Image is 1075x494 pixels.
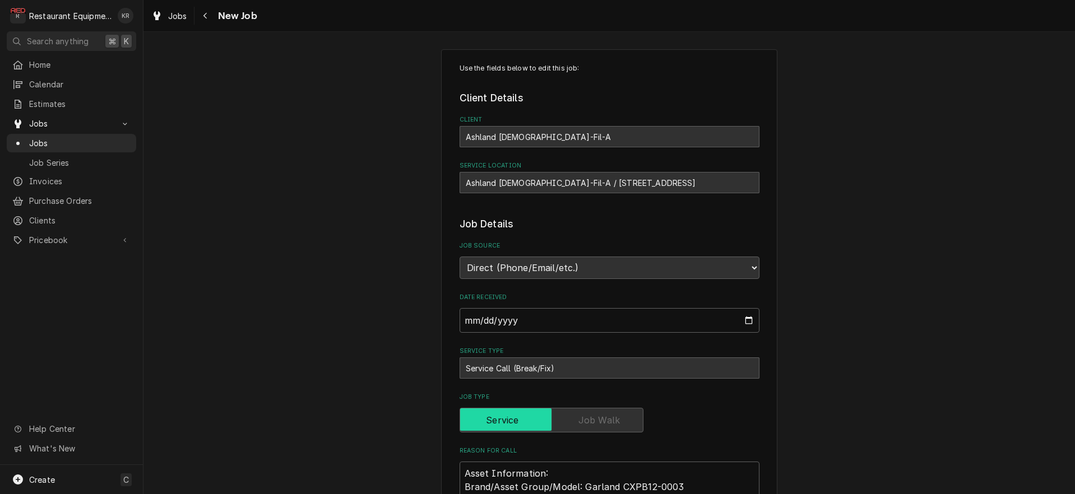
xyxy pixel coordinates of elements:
legend: Job Details [460,217,759,231]
a: Go to What's New [7,439,136,458]
span: C [123,474,129,486]
div: R [10,8,26,24]
span: Jobs [168,10,187,22]
a: Purchase Orders [7,192,136,210]
div: KR [118,8,133,24]
div: Kelli Robinette's Avatar [118,8,133,24]
span: Create [29,475,55,484]
legend: Client Details [460,91,759,105]
span: K [124,35,129,47]
span: Help Center [29,423,129,435]
span: New Job [215,8,257,24]
a: Go to Pricebook [7,231,136,249]
label: Reason For Call [460,446,759,455]
label: Date Received [460,293,759,302]
div: Ashland Chick-Fil-A / 410 River Hill Dr, Ashland, KY 41101 [460,172,759,193]
label: Service Location [460,161,759,170]
a: Job Series [7,153,136,172]
span: Home [29,59,131,71]
div: Client [460,115,759,147]
span: Job Series [29,157,131,169]
span: Jobs [29,137,131,149]
div: Service Call (Break/Fix) [460,357,759,379]
a: Jobs [147,7,192,25]
span: Calendar [29,78,131,90]
a: Invoices [7,172,136,190]
div: Service Location [460,161,759,193]
div: Restaurant Equipment Diagnostics's Avatar [10,8,26,24]
input: yyyy-mm-dd [460,308,759,333]
span: Estimates [29,98,131,110]
label: Client [460,115,759,124]
div: Job Type [460,393,759,432]
a: Go to Jobs [7,114,136,133]
a: Go to Help Center [7,420,136,438]
span: Clients [29,215,131,226]
div: Job Source [460,241,759,279]
span: Purchase Orders [29,195,131,207]
div: Restaurant Equipment Diagnostics [29,10,112,22]
div: Date Received [460,293,759,333]
div: Ashland Chick-Fil-A [460,126,759,147]
div: Service [460,408,759,432]
span: Jobs [29,118,114,129]
a: Clients [7,211,136,230]
a: Home [7,55,136,74]
a: Jobs [7,134,136,152]
p: Use the fields below to edit this job: [460,63,759,73]
label: Service Type [460,347,759,356]
label: Job Type [460,393,759,402]
span: What's New [29,442,129,454]
span: Invoices [29,175,131,187]
a: Estimates [7,95,136,113]
a: Calendar [7,75,136,94]
button: Navigate back [197,7,215,25]
span: Search anything [27,35,89,47]
label: Job Source [460,241,759,250]
span: Pricebook [29,234,114,246]
span: ⌘ [108,35,116,47]
button: Search anything⌘K [7,31,136,51]
div: Service Type [460,347,759,379]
